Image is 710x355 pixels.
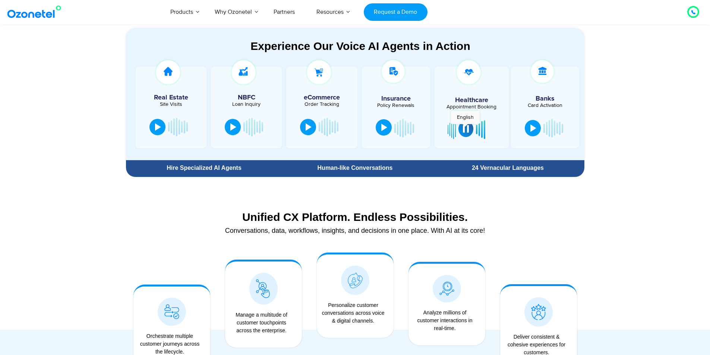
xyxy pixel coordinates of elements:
[130,165,279,171] div: Hire Specialized AI Agents
[282,165,427,171] div: Human-like Conversations
[412,309,478,332] div: Analyze millions of customer interactions in real-time.
[515,95,575,102] h5: Banks
[139,102,203,107] div: Site Visits
[130,227,581,234] div: Conversations, data, workflows, insights, and decisions in one place. With AI at its core!
[366,95,426,102] h5: Insurance
[364,3,427,21] a: Request a Demo
[215,102,278,107] div: Loan Inquiry
[290,94,353,101] h5: eCommerce
[139,94,203,101] h5: Real Estate
[435,165,580,171] div: 24 Vernacular Languages
[440,104,503,110] div: Appointment Booking
[215,94,278,101] h5: NBFC
[366,103,426,108] div: Policy Renewals
[130,210,581,224] div: Unified CX Platform. Endless Possibilities.
[321,301,386,325] div: Personalize customer conversations across voice & digital channels.
[229,311,294,335] div: Manage a multitude of customer touchpoints across the enterprise.
[515,103,575,108] div: Card Activation
[290,102,353,107] div: Order Tracking
[440,97,503,104] h5: Healthcare
[133,39,588,53] div: Experience Our Voice AI Agents in Action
